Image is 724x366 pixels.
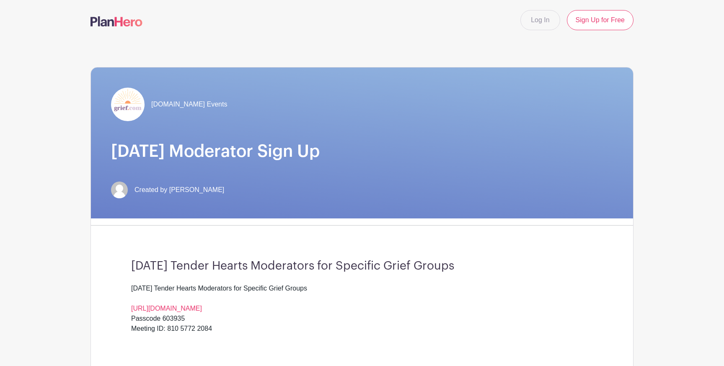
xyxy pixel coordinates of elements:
span: Created by [PERSON_NAME] [134,185,224,195]
a: Sign Up for Free [567,10,633,30]
span: [DOMAIN_NAME] Events [151,99,227,109]
img: logo-507f7623f17ff9eddc593b1ce0a138ce2505c220e1c5a4e2b4648c50719b7d32.svg [90,16,142,26]
a: Log In [520,10,560,30]
div: Meeting ID: 810 5772 2084 [131,324,593,344]
img: default-ce2991bfa6775e67f084385cd625a349d9dcbb7a52a09fb2fda1e96e2d18dcdb.png [111,182,128,198]
h1: [DATE] Moderator Sign Up [111,141,613,161]
a: [URL][DOMAIN_NAME] [131,305,202,312]
div: [DATE] Tender Hearts Moderators for Specific Grief Groups Passcode 603935 [131,283,593,324]
img: grief-logo-planhero.png [111,88,145,121]
h3: [DATE] Tender Hearts Moderators for Specific Grief Groups [131,259,593,273]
